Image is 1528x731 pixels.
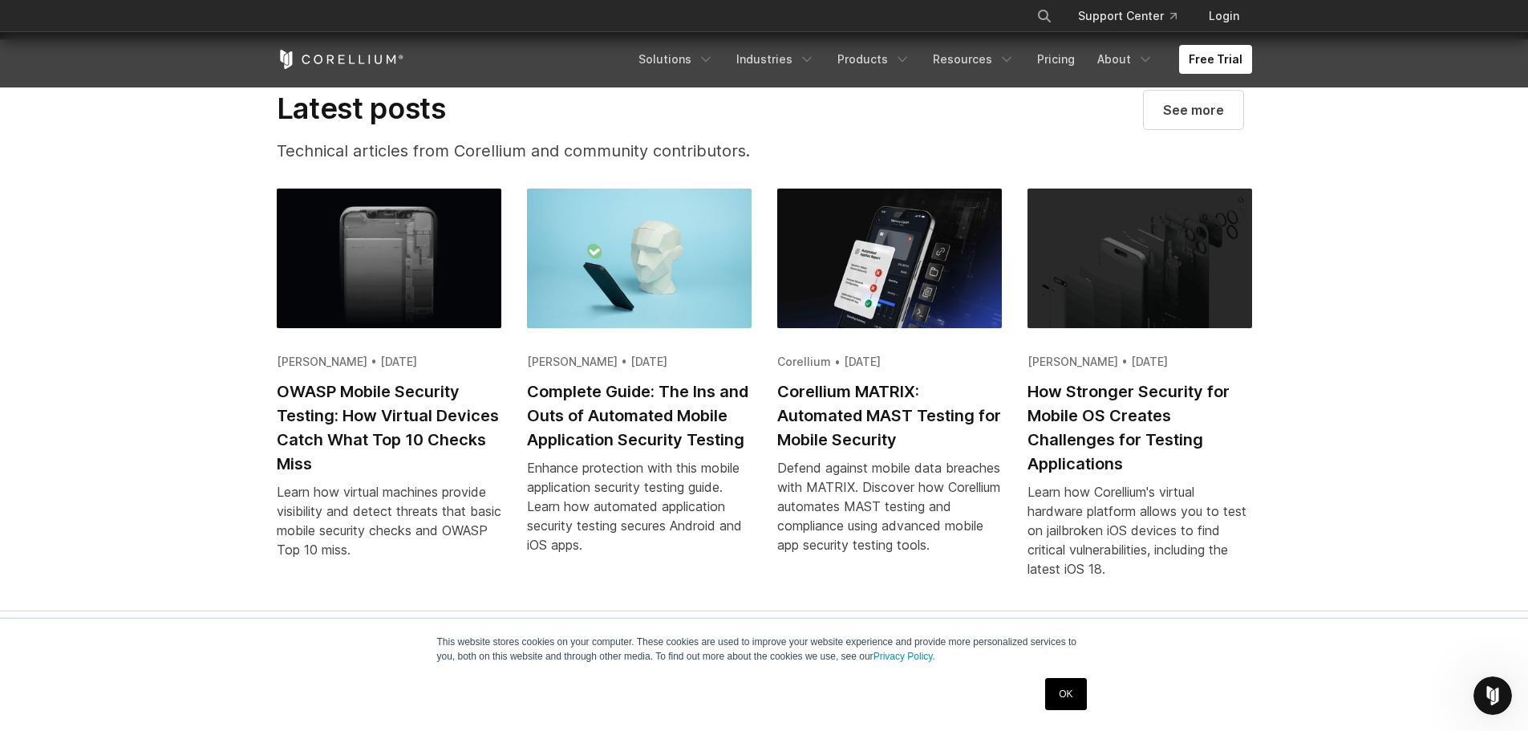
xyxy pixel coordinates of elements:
[527,458,752,554] div: Enhance protection with this mobile application security testing guide. Learn how automated appli...
[1045,678,1086,710] a: OK
[1027,45,1084,74] a: Pricing
[527,189,752,328] img: Complete Guide: The Ins and Outs of Automated Mobile Application Security Testing
[1065,2,1190,30] a: Support Center
[277,354,501,370] div: [PERSON_NAME] • [DATE]
[527,380,752,452] h2: Complete Guide: The Ins and Outs of Automated Mobile Application Security Testing
[777,189,1002,328] img: Corellium MATRIX: Automated MAST Testing for Mobile Security
[277,50,404,69] a: Corellium Home
[1196,2,1252,30] a: Login
[629,45,1252,74] div: Navigation Menu
[277,482,501,559] div: Learn how virtual machines provide visibility and detect threats that basic mobile security check...
[1027,380,1252,476] h2: How Stronger Security for Mobile OS Creates Challenges for Testing Applications
[777,458,1002,554] div: Defend against mobile data breaches with MATRIX. Discover how Corellium automates MAST testing an...
[873,651,935,662] a: Privacy Policy.
[1030,2,1059,30] button: Search
[527,189,752,574] a: Complete Guide: The Ins and Outs of Automated Mobile Application Security Testing [PERSON_NAME] •...
[1088,45,1163,74] a: About
[1027,189,1252,598] a: How Stronger Security for Mobile OS Creates Challenges for Testing Applications [PERSON_NAME] • [...
[828,45,920,74] a: Products
[1027,354,1252,370] div: [PERSON_NAME] • [DATE]
[777,354,1002,370] div: Corellium • [DATE]
[1163,100,1224,120] span: See more
[277,380,501,476] h2: OWASP Mobile Security Testing: How Virtual Devices Catch What Top 10 Checks Miss
[1017,2,1252,30] div: Navigation Menu
[1179,45,1252,74] a: Free Trial
[1473,676,1512,715] iframe: Intercom live chat
[727,45,825,74] a: Industries
[1144,91,1243,129] a: Visit our blog
[277,189,501,328] img: OWASP Mobile Security Testing: How Virtual Devices Catch What Top 10 Checks Miss
[777,189,1002,574] a: Corellium MATRIX: Automated MAST Testing for Mobile Security Corellium • [DATE] Corellium MATRIX:...
[777,380,1002,452] h2: Corellium MATRIX: Automated MAST Testing for Mobile Security
[1027,482,1252,579] div: Learn how Corellium's virtual hardware platform allows you to test on jailbroken iOS devices to f...
[1027,189,1252,328] img: How Stronger Security for Mobile OS Creates Challenges for Testing Applications
[527,354,752,370] div: [PERSON_NAME] • [DATE]
[277,91,824,126] h2: Latest posts
[629,45,723,74] a: Solutions
[437,635,1092,664] p: This website stores cookies on your computer. These cookies are used to improve your website expe...
[923,45,1024,74] a: Resources
[277,139,824,163] p: Technical articles from Corellium and community contributors.
[277,189,501,579] a: OWASP Mobile Security Testing: How Virtual Devices Catch What Top 10 Checks Miss [PERSON_NAME] • ...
